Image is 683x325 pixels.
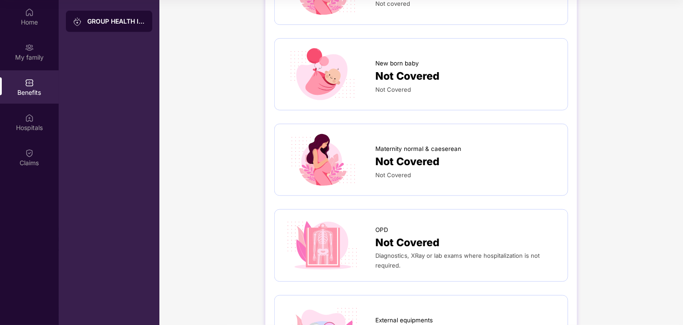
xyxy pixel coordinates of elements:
[25,78,34,87] img: svg+xml;base64,PHN2ZyBpZD0iQmVuZWZpdHMiIHhtbG5zPSJodHRwOi8vd3d3LnczLm9yZy8yMDAwL3N2ZyIgd2lkdGg9Ij...
[375,171,411,179] span: Not Covered
[25,149,34,158] img: svg+xml;base64,PHN2ZyBpZD0iQ2xhaW0iIHhtbG5zPSJodHRwOi8vd3d3LnczLm9yZy8yMDAwL3N2ZyIgd2lkdGg9IjIwIi...
[284,48,361,101] img: icon
[87,17,145,26] div: GROUP HEALTH INSURANCE
[375,59,419,68] span: New born baby
[375,144,461,154] span: Maternity normal & caeserean
[73,17,82,26] img: svg+xml;base64,PHN2ZyB3aWR0aD0iMjAiIGhlaWdodD0iMjAiIHZpZXdCb3g9IjAgMCAyMCAyMCIgZmlsbD0ibm9uZSIgeG...
[375,86,411,93] span: Not Covered
[375,252,540,269] span: Diagnostics, XRay or lab exams where hospitalization is not required.
[375,68,439,85] span: Not Covered
[25,114,34,122] img: svg+xml;base64,PHN2ZyBpZD0iSG9zcGl0YWxzIiB4bWxucz0iaHR0cDovL3d3dy53My5vcmcvMjAwMC9zdmciIHdpZHRoPS...
[25,8,34,17] img: svg+xml;base64,PHN2ZyBpZD0iSG9tZSIgeG1sbnM9Imh0dHA6Ly93d3cudzMub3JnLzIwMDAvc3ZnIiB3aWR0aD0iMjAiIG...
[375,316,433,325] span: External equipments
[25,43,34,52] img: svg+xml;base64,PHN2ZyB3aWR0aD0iMjAiIGhlaWdodD0iMjAiIHZpZXdCb3g9IjAgMCAyMCAyMCIgZmlsbD0ibm9uZSIgeG...
[375,225,388,235] span: OPD
[284,219,361,272] img: icon
[375,235,439,251] span: Not Covered
[284,133,361,187] img: icon
[375,154,439,170] span: Not Covered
